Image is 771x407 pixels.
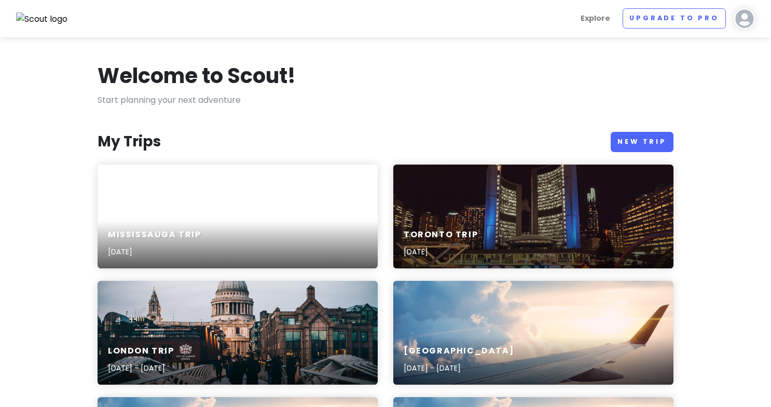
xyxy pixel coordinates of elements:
a: St. Paul's CathedralLondon Trip[DATE] - [DATE] [98,281,378,385]
h6: London Trip [108,346,174,357]
img: Scout logo [16,12,68,26]
h6: [GEOGRAPHIC_DATA] [404,346,514,357]
a: A body of water surrounded by trees and rocksMississauga Trip[DATE] [98,165,378,268]
h1: Welcome to Scout! [98,62,296,89]
a: aerial photography of airliner[GEOGRAPHIC_DATA][DATE] - [DATE] [393,281,673,385]
p: Start planning your next adventure [98,93,673,107]
a: Explore [576,8,614,29]
a: Upgrade to Pro [623,8,726,29]
h6: Mississauga Trip [108,229,201,240]
h3: My Trips [98,132,161,151]
a: Toronto building with lightsToronto Trip[DATE] [393,165,673,268]
img: User profile [734,8,755,29]
a: New Trip [611,132,673,152]
h6: Toronto Trip [404,229,478,240]
p: [DATE] - [DATE] [108,362,174,374]
p: [DATE] - [DATE] [404,362,514,374]
p: [DATE] [404,246,478,257]
p: [DATE] [108,246,201,257]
